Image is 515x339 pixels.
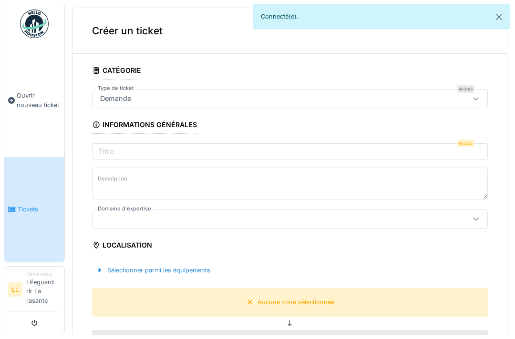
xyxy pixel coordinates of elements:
div: Localisation [92,238,152,254]
div: Sélectionner parmi les équipements [92,264,214,277]
div: Requis [457,140,474,147]
label: Titre [96,146,116,157]
label: Description [96,173,129,185]
li: LL [8,282,22,297]
label: Domaine d'expertise [96,205,153,213]
a: LL DemandeurLifeguard rlr La rasante [8,270,61,311]
span: Ouvrir nouveau ticket [17,91,61,109]
div: Catégorie [92,63,141,80]
div: Aucune zone sélectionnée [257,298,334,307]
button: Close [488,4,510,30]
img: Badge_color-CXgf-gQk.svg [20,10,49,38]
span: Tickets [18,205,61,214]
label: Type de ticket [96,84,136,92]
div: Connecté(e). [253,4,510,29]
div: Informations générales [92,118,197,134]
div: Créer un ticket [73,8,507,54]
div: Demandeur [26,270,61,278]
a: Tickets [4,157,64,262]
li: Lifeguard rlr La rasante [26,270,61,309]
a: Ouvrir nouveau ticket [4,43,64,157]
div: Demande [96,93,135,104]
div: Requis [457,85,474,93]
